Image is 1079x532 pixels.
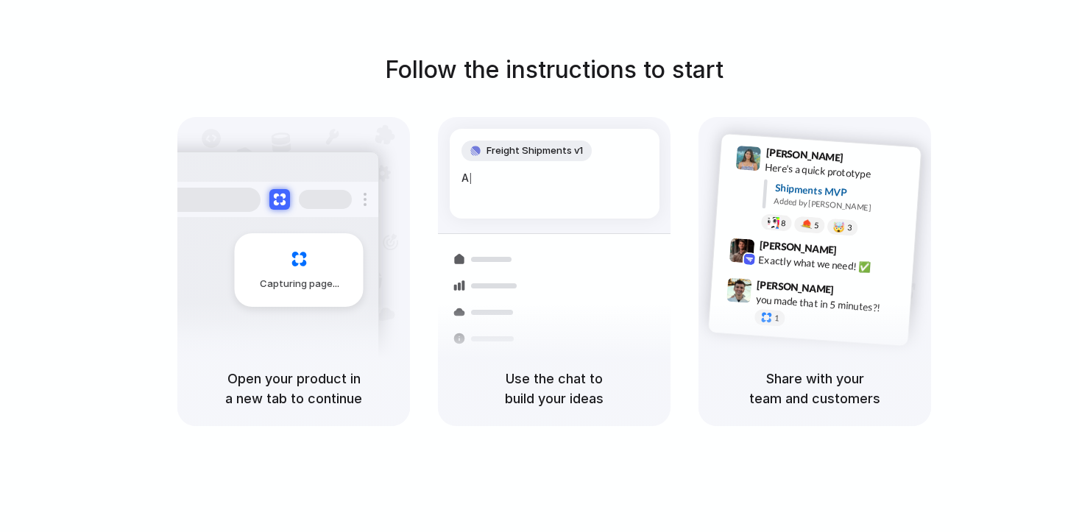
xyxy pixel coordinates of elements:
span: | [469,172,473,184]
span: Capturing page [260,277,342,291]
span: 9:47 AM [838,284,868,302]
h1: Follow the instructions to start [385,52,724,88]
span: 8 [781,219,786,227]
div: A [461,170,648,186]
div: Shipments MVP [774,180,910,205]
div: 🤯 [833,222,846,233]
h5: Open your product in a new tab to continue [195,369,392,408]
span: 1 [774,314,779,322]
h5: Use the chat to build your ideas [456,369,653,408]
span: [PERSON_NAME] [759,237,837,258]
span: 5 [814,221,819,230]
span: 9:42 AM [841,244,871,262]
span: [PERSON_NAME] [757,277,835,298]
div: Added by [PERSON_NAME] [774,195,909,216]
div: Here's a quick prototype [765,160,912,185]
span: [PERSON_NAME] [765,144,843,166]
div: Exactly what we need! ✅ [758,252,905,277]
span: 3 [847,224,852,232]
div: you made that in 5 minutes?! [755,292,902,317]
h5: Share with your team and customers [716,369,913,408]
span: Freight Shipments v1 [487,143,583,158]
span: 9:41 AM [848,152,878,169]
